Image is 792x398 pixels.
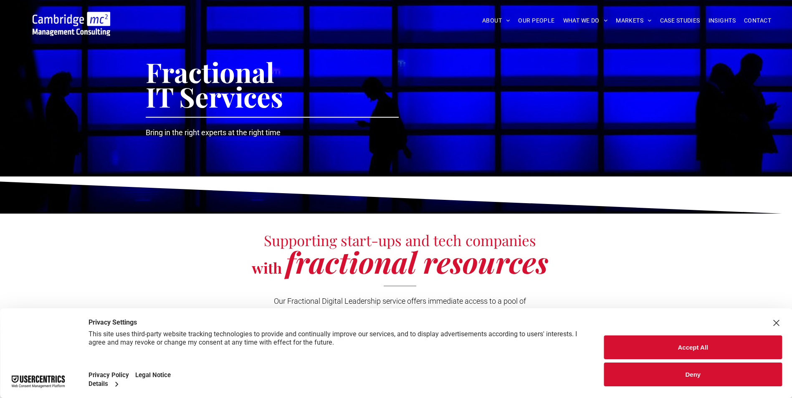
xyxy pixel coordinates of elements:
[146,78,283,114] span: IT Services
[704,14,740,27] a: INSIGHTS
[478,14,514,27] a: ABOUT
[33,13,110,22] a: Your Business Transformed | Cambridge Management Consulting
[146,54,274,90] span: Fractional
[264,230,536,250] span: Supporting start-ups and tech companies
[740,14,775,27] a: CONTACT
[33,12,110,36] img: Go to Homepage
[514,14,559,27] a: OUR PEOPLE
[252,258,282,277] span: with
[260,297,541,328] span: Our Fractional Digital Leadership service offers immediate access to a pool of accomplished leade...
[146,128,281,137] span: Bring in the right experts at the right time
[286,242,548,281] span: fractional resources
[612,14,655,27] a: MARKETS
[559,14,612,27] a: WHAT WE DO
[656,14,704,27] a: CASE STUDIES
